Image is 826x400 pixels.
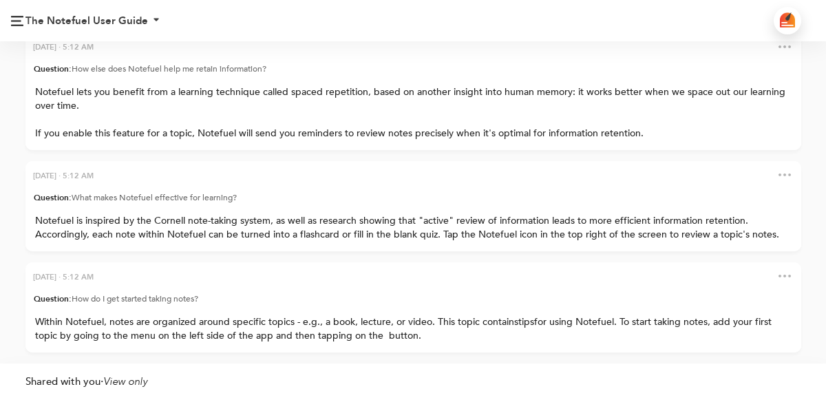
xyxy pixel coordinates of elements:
div: The Notefuel User Guide [25,16,148,26]
img: logo [780,12,795,28]
div: · [25,364,801,389]
span: If you enable this feature for a topic, Notefuel will send you reminders to review notes precisel... [35,127,644,140]
span: Question: [34,63,72,74]
span: View only [103,375,147,388]
span: What makes Notefuel effective for learning? [72,192,237,203]
span: Within Notefuel, notes are organized around specific topics - e.g., a book, lecture, or video. Th... [35,315,518,328]
div: [DATE] · 5:12 AM [33,169,94,183]
span: tips [518,315,534,328]
span: How do I get started taking notes? [72,293,198,304]
img: dots.png [779,45,791,48]
img: dots.png [779,173,791,176]
span: How else does Notefuel help me retain information? [72,63,266,74]
div: [DATE] · 5:12 AM [33,270,94,284]
span: Question: [34,293,72,304]
img: logo [11,16,23,26]
span: for using Notefuel. To start taking notes, add your first topic by going to the menu on the left ... [35,315,774,342]
div: [DATE] · 5:12 AM [33,40,94,54]
span: Question: [34,192,72,203]
span: Notefuel lets you benefit from a learning technique called spaced repetition, based on another in... [35,85,788,112]
span: Shared with you [25,375,100,388]
img: dots.png [779,275,791,277]
span: Notefuel is inspired by the Cornell note-taking system, as well as research showing that "active"... [35,214,779,241]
